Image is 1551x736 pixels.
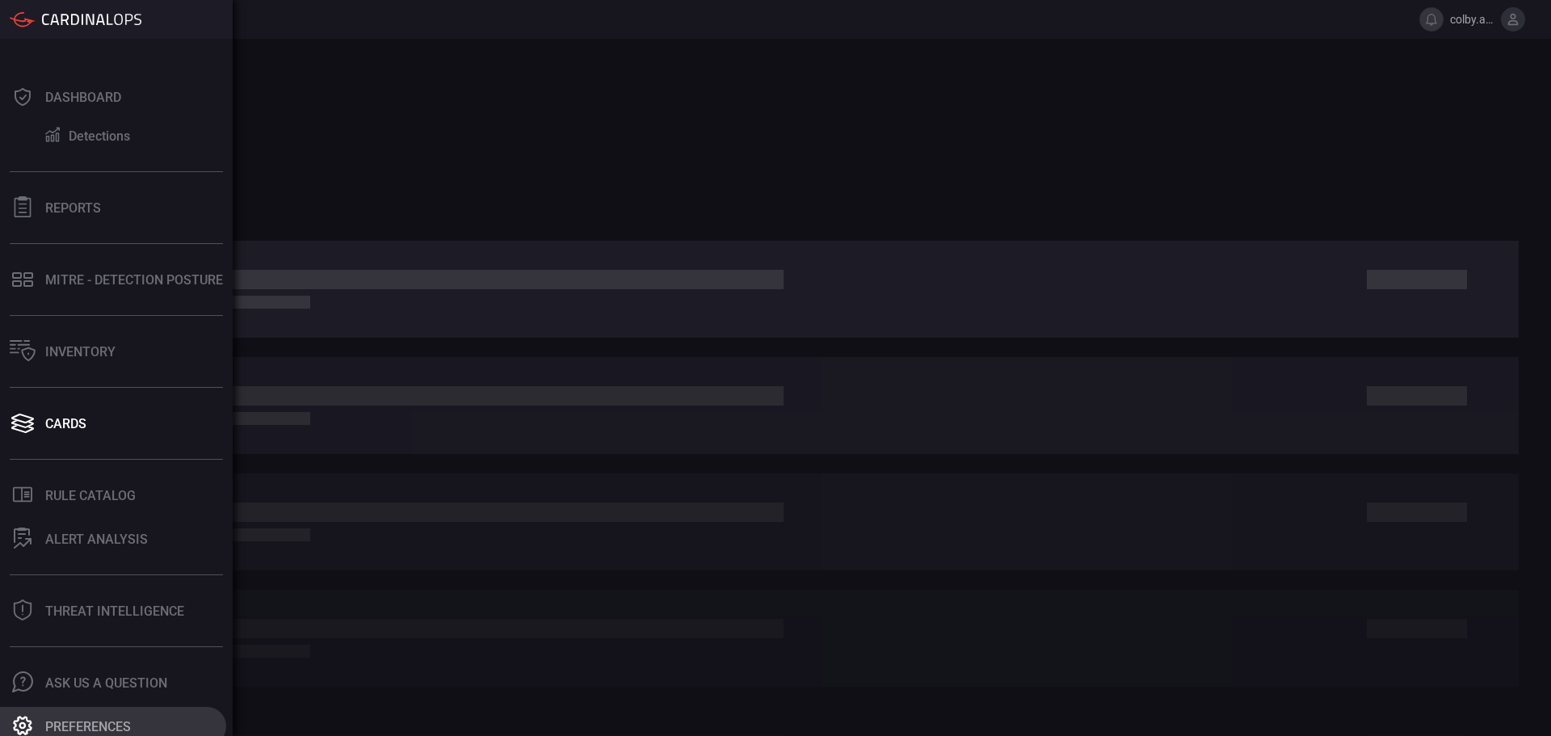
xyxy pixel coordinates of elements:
[45,719,131,734] div: Preferences
[45,416,86,431] div: Cards
[45,90,121,105] div: Dashboard
[45,604,184,619] div: Threat Intelligence
[45,344,116,360] div: Inventory
[1450,13,1494,26] span: colby.austin
[45,532,148,547] div: ALERT ANALYSIS
[45,272,223,288] div: MITRE - Detection Posture
[45,488,136,503] div: Rule Catalog
[69,128,130,144] div: Detections
[45,200,101,216] div: Reports
[45,675,167,691] div: Ask Us A Question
